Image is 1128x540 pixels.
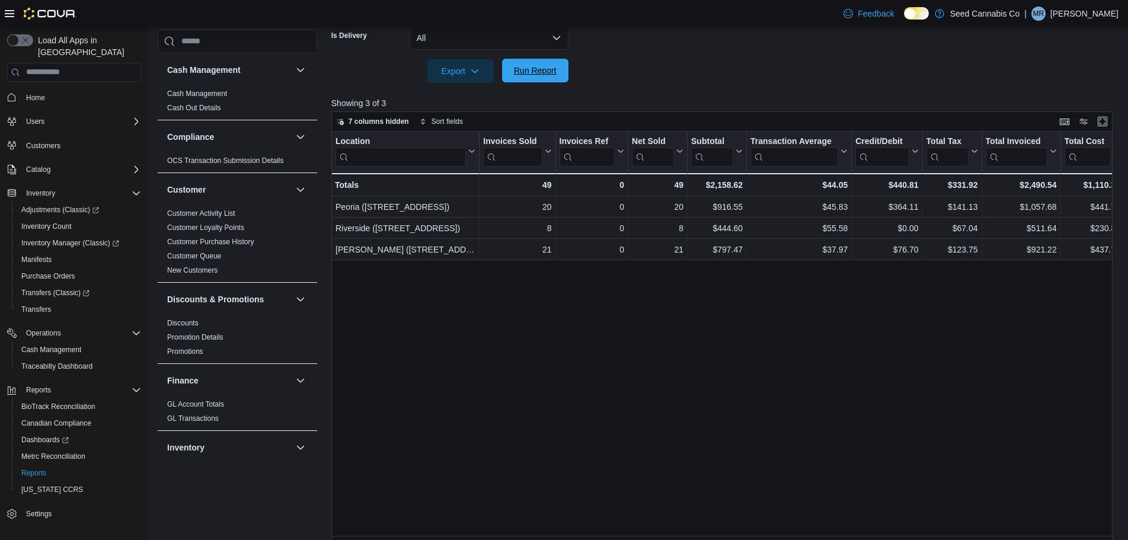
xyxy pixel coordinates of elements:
[514,65,557,76] span: Run Report
[293,373,308,388] button: Finance
[167,103,221,113] span: Cash Out Details
[1064,136,1110,166] div: Total Cost
[17,236,141,250] span: Inventory Manager (Classic)
[293,292,308,306] button: Discounts & Promotions
[158,397,317,430] div: Finance
[167,414,219,423] a: GL Transactions
[167,414,219,423] span: GL Transactions
[1033,7,1044,21] span: MR
[167,156,284,165] a: OCS Transaction Submission Details
[12,235,146,251] a: Inventory Manager (Classic)
[17,253,56,267] a: Manifests
[985,136,1047,166] div: Total Invoiced
[12,268,146,285] button: Purchase Orders
[926,136,977,166] button: Total Tax
[167,442,291,453] button: Inventory
[2,325,146,341] button: Operations
[691,221,743,235] div: $444.60
[17,416,141,430] span: Canadian Compliance
[559,136,614,166] div: Invoices Ref
[33,34,141,58] span: Load All Apps in [GEOGRAPHIC_DATA]
[17,466,141,480] span: Reports
[17,449,141,464] span: Metrc Reconciliation
[21,435,69,445] span: Dashboards
[1095,114,1110,129] button: Enter fullscreen
[1024,7,1027,21] p: |
[26,509,52,519] span: Settings
[167,400,224,408] a: GL Account Totals
[335,178,475,192] div: Totals
[1057,114,1072,129] button: Keyboard shortcuts
[17,400,100,414] a: BioTrack Reconciliation
[26,165,50,174] span: Catalog
[12,202,146,218] a: Adjustments (Classic)
[17,203,141,217] span: Adjustments (Classic)
[632,136,674,166] div: Net Sold
[1076,114,1091,129] button: Display options
[167,251,221,261] span: Customer Queue
[167,131,291,143] button: Compliance
[12,358,146,375] button: Traceabilty Dashboard
[26,117,44,126] span: Users
[559,136,624,166] button: Invoices Ref
[21,162,141,177] span: Catalog
[17,286,141,300] span: Transfers (Classic)
[2,161,146,178] button: Catalog
[17,286,94,300] a: Transfers (Classic)
[17,269,80,283] a: Purchase Orders
[167,209,235,218] a: Customer Activity List
[293,130,308,144] button: Compliance
[17,416,96,430] a: Canadian Compliance
[434,59,487,83] span: Export
[331,31,367,40] label: Is Delivery
[167,442,204,453] h3: Inventory
[1064,221,1120,235] div: $230.84
[21,90,141,105] span: Home
[158,206,317,282] div: Customer
[2,137,146,154] button: Customers
[21,255,52,264] span: Manifests
[750,136,838,166] div: Transaction Average
[1064,200,1120,214] div: $441.73
[21,326,141,340] span: Operations
[12,398,146,415] button: BioTrack Reconciliation
[17,219,76,234] a: Inventory Count
[21,288,90,298] span: Transfers (Classic)
[855,178,918,192] div: $440.81
[158,87,317,120] div: Cash Management
[691,178,743,192] div: $2,158.62
[432,117,463,126] span: Sort fields
[167,400,224,409] span: GL Account Totals
[21,383,141,397] span: Reports
[691,136,743,166] button: Subtotal
[12,448,146,465] button: Metrc Reconciliation
[21,402,95,411] span: BioTrack Reconciliation
[926,242,977,257] div: $123.75
[21,91,50,105] a: Home
[12,432,146,448] a: Dashboards
[559,242,624,257] div: 0
[2,505,146,522] button: Settings
[21,162,55,177] button: Catalog
[632,136,674,147] div: Net Sold
[1064,242,1120,257] div: $437.74
[21,238,119,248] span: Inventory Manager (Classic)
[750,242,848,257] div: $37.97
[167,104,221,112] a: Cash Out Details
[167,333,223,341] a: Promotion Details
[26,328,61,338] span: Operations
[167,90,227,98] a: Cash Management
[427,59,494,83] button: Export
[332,114,414,129] button: 7 columns hidden
[691,242,743,257] div: $797.47
[167,347,203,356] span: Promotions
[21,186,60,200] button: Inventory
[483,136,542,166] div: Invoices Sold
[158,316,317,363] div: Discounts & Promotions
[21,186,141,200] span: Inventory
[632,200,683,214] div: 20
[559,221,624,235] div: 0
[12,481,146,498] button: [US_STATE] CCRS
